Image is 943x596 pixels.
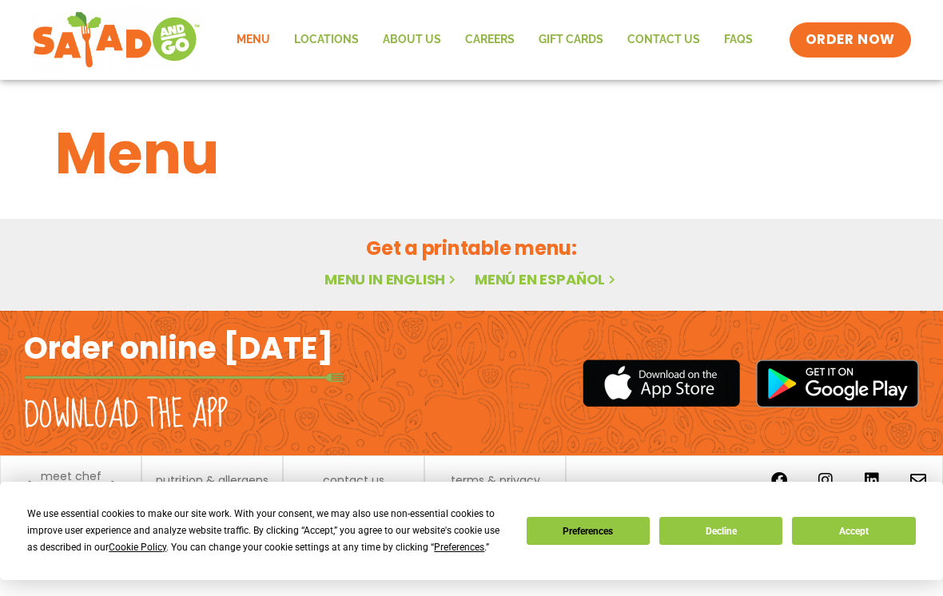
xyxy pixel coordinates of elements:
a: Menu in English [324,269,459,289]
nav: Menu [225,22,765,58]
a: FAQs [712,22,765,58]
img: fork [24,373,344,382]
a: Locations [282,22,371,58]
h2: Order online [DATE] [24,328,333,368]
img: appstore [583,357,740,409]
a: Menú en español [475,269,619,289]
button: Preferences [527,517,650,545]
h2: Get a printable menu: [55,234,888,262]
a: nutrition & allergens [156,475,269,486]
a: contact us [323,475,384,486]
a: terms & privacy [451,475,540,486]
a: Menu [225,22,282,58]
span: Preferences [434,542,484,553]
h2: Download the app [24,393,228,438]
a: Careers [453,22,527,58]
img: new-SAG-logo-768×292 [32,8,201,72]
a: GIFT CARDS [527,22,615,58]
span: ORDER NOW [806,30,895,50]
a: ORDER NOW [790,22,911,58]
a: Contact Us [615,22,712,58]
a: About Us [371,22,453,58]
button: Decline [659,517,782,545]
span: Cookie Policy [109,542,166,553]
h1: Menu [55,110,888,197]
button: Accept [792,517,915,545]
a: meet chef [PERSON_NAME] [9,471,133,493]
img: google_play [756,360,919,407]
div: We use essential cookies to make our site work. With your consent, we may also use non-essential ... [27,506,507,556]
